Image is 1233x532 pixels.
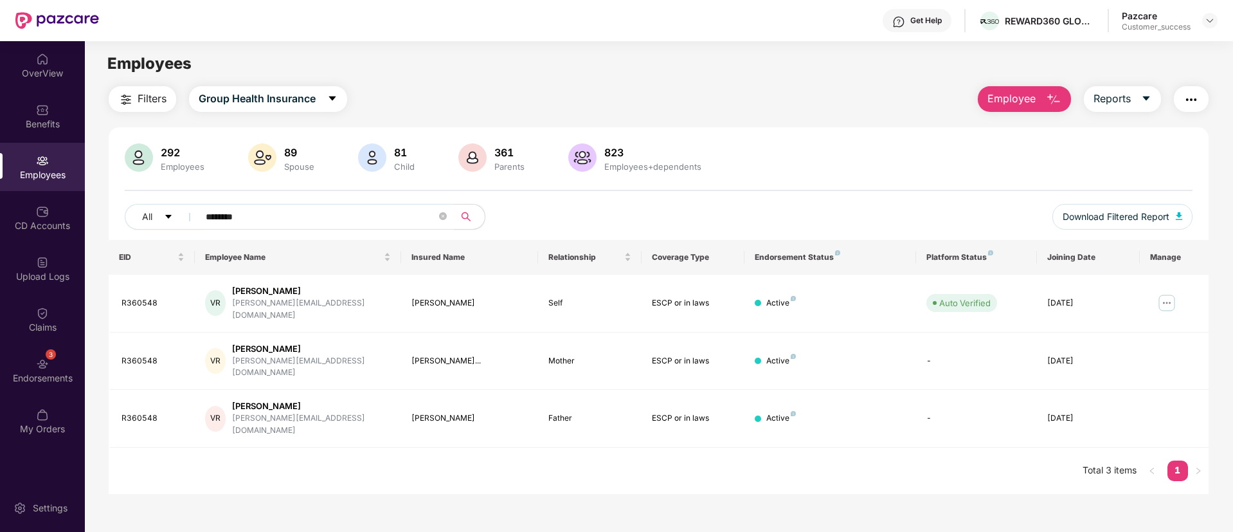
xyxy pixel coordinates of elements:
div: Active [766,297,796,309]
div: ESCP or in laws [652,355,734,367]
th: Joining Date [1037,240,1140,275]
div: Employees [158,161,207,172]
a: 1 [1167,461,1188,480]
div: [PERSON_NAME][EMAIL_ADDRESS][DOMAIN_NAME] [232,297,391,322]
button: Group Health Insurancecaret-down [189,86,347,112]
th: Coverage Type [642,240,744,275]
img: svg+xml;base64,PHN2ZyBpZD0iQ0RfQWNjb3VudHMiIGRhdGEtbmFtZT0iQ0QgQWNjb3VudHMiIHhtbG5zPSJodHRwOi8vd3... [36,205,49,218]
div: R360548 [122,297,184,309]
div: VR [205,290,226,316]
span: left [1148,467,1156,475]
img: svg+xml;base64,PHN2ZyB4bWxucz0iaHR0cDovL3d3dy53My5vcmcvMjAwMC9zdmciIHhtbG5zOnhsaW5rPSJodHRwOi8vd3... [1046,92,1061,107]
div: Spouse [282,161,317,172]
button: Reportscaret-down [1084,86,1161,112]
img: svg+xml;base64,PHN2ZyBpZD0iSG9tZSIgeG1sbnM9Imh0dHA6Ly93d3cudzMub3JnLzIwMDAvc3ZnIiB3aWR0aD0iMjAiIG... [36,53,49,66]
span: All [142,210,152,224]
div: Platform Status [926,252,1026,262]
button: left [1142,461,1162,481]
div: 361 [492,146,527,159]
img: New Pazcare Logo [15,12,99,29]
span: caret-down [1141,93,1151,105]
div: Child [392,161,417,172]
img: svg+xml;base64,PHN2ZyBpZD0iQmVuZWZpdHMiIHhtbG5zPSJodHRwOi8vd3d3LnczLm9yZy8yMDAwL3N2ZyIgd2lkdGg9Ij... [36,104,49,116]
div: 292 [158,146,207,159]
button: search [453,204,485,230]
img: svg+xml;base64,PHN2ZyB4bWxucz0iaHR0cDovL3d3dy53My5vcmcvMjAwMC9zdmciIHdpZHRoPSI4IiBoZWlnaHQ9IjgiIH... [791,296,796,301]
img: svg+xml;base64,PHN2ZyBpZD0iRW1wbG95ZWVzIiB4bWxucz0iaHR0cDovL3d3dy53My5vcmcvMjAwMC9zdmciIHdpZHRoPS... [36,154,49,167]
img: svg+xml;base64,PHN2ZyB4bWxucz0iaHR0cDovL3d3dy53My5vcmcvMjAwMC9zdmciIHhtbG5zOnhsaW5rPSJodHRwOi8vd3... [458,143,487,172]
button: right [1188,461,1209,481]
img: svg+xml;base64,PHN2ZyBpZD0iRW5kb3JzZW1lbnRzIiB4bWxucz0iaHR0cDovL3d3dy53My5vcmcvMjAwMC9zdmciIHdpZH... [36,358,49,371]
span: search [453,212,478,222]
td: - [916,333,1036,390]
li: Next Page [1188,461,1209,481]
img: svg+xml;base64,PHN2ZyB4bWxucz0iaHR0cDovL3d3dy53My5vcmcvMjAwMC9zdmciIHdpZHRoPSI4IiBoZWlnaHQ9IjgiIH... [791,354,796,359]
div: Active [766,412,796,425]
span: Group Health Insurance [199,91,316,107]
img: svg+xml;base64,PHN2ZyB4bWxucz0iaHR0cDovL3d3dy53My5vcmcvMjAwMC9zdmciIHhtbG5zOnhsaW5rPSJodHRwOi8vd3... [125,143,153,172]
div: REWARD360 GLOBAL SERVICES PRIVATE LIMITED [1005,15,1095,27]
div: ESCP or in laws [652,297,734,309]
div: Self [548,297,631,309]
img: svg+xml;base64,PHN2ZyB4bWxucz0iaHR0cDovL3d3dy53My5vcmcvMjAwMC9zdmciIHhtbG5zOnhsaW5rPSJodHRwOi8vd3... [358,143,386,172]
li: 1 [1167,461,1188,481]
div: [PERSON_NAME] [232,400,391,412]
img: svg+xml;base64,PHN2ZyBpZD0iU2V0dGluZy0yMHgyMCIgeG1sbnM9Imh0dHA6Ly93d3cudzMub3JnLzIwMDAvc3ZnIiB3aW... [14,502,26,515]
div: Settings [29,502,71,515]
div: Employees+dependents [602,161,704,172]
div: R360548 [122,355,184,367]
span: Employees [107,54,192,73]
div: [DATE] [1047,412,1129,425]
img: svg+xml;base64,PHN2ZyB4bWxucz0iaHR0cDovL3d3dy53My5vcmcvMjAwMC9zdmciIHdpZHRoPSIyNCIgaGVpZ2h0PSIyNC... [1183,92,1199,107]
span: Filters [138,91,166,107]
div: [PERSON_NAME][EMAIL_ADDRESS][DOMAIN_NAME] [232,412,391,437]
div: ESCP or in laws [652,412,734,425]
div: [PERSON_NAME] [232,343,391,355]
span: Download Filtered Report [1063,210,1169,224]
div: 3 [46,349,56,360]
div: 823 [602,146,704,159]
img: svg+xml;base64,PHN2ZyBpZD0iSGVscC0zMngzMiIgeG1sbnM9Imh0dHA6Ly93d3cudzMub3JnLzIwMDAvc3ZnIiB3aWR0aD... [892,15,905,28]
th: Relationship [538,240,641,275]
div: [PERSON_NAME][EMAIL_ADDRESS][DOMAIN_NAME] [232,355,391,380]
div: Parents [492,161,527,172]
img: svg+xml;base64,PHN2ZyB4bWxucz0iaHR0cDovL3d3dy53My5vcmcvMjAwMC9zdmciIHdpZHRoPSI4IiBoZWlnaHQ9IjgiIH... [835,250,840,255]
button: Filters [109,86,176,112]
img: svg+xml;base64,PHN2ZyBpZD0iTXlfT3JkZXJzIiBkYXRhLW5hbWU9Ik15IE9yZGVycyIgeG1sbnM9Imh0dHA6Ly93d3cudz... [36,408,49,421]
img: svg+xml;base64,PHN2ZyB4bWxucz0iaHR0cDovL3d3dy53My5vcmcvMjAwMC9zdmciIHhtbG5zOnhsaW5rPSJodHRwOi8vd3... [1176,212,1182,220]
img: svg+xml;base64,PHN2ZyB4bWxucz0iaHR0cDovL3d3dy53My5vcmcvMjAwMC9zdmciIHdpZHRoPSIyNCIgaGVpZ2h0PSIyNC... [118,92,134,107]
th: Employee Name [195,240,401,275]
li: Previous Page [1142,461,1162,481]
div: 89 [282,146,317,159]
span: Reports [1093,91,1131,107]
th: Manage [1140,240,1209,275]
div: [PERSON_NAME] [411,412,528,425]
img: svg+xml;base64,PHN2ZyB4bWxucz0iaHR0cDovL3d3dy53My5vcmcvMjAwMC9zdmciIHhtbG5zOnhsaW5rPSJodHRwOi8vd3... [248,143,276,172]
th: EID [109,240,195,275]
td: - [916,390,1036,448]
div: Active [766,355,796,367]
div: [DATE] [1047,355,1129,367]
span: caret-down [327,93,337,105]
div: Get Help [910,15,942,26]
div: VR [205,348,226,374]
img: manageButton [1156,293,1177,313]
div: [DATE] [1047,297,1129,309]
span: Employee [987,91,1036,107]
div: [PERSON_NAME] [411,297,528,309]
span: Relationship [548,252,621,262]
button: Allcaret-down [125,204,203,230]
span: right [1194,467,1202,475]
div: [PERSON_NAME] [232,285,391,297]
li: Total 3 items [1083,461,1137,481]
div: Endorsement Status [755,252,906,262]
span: close-circle [439,211,447,223]
img: svg+xml;base64,PHN2ZyB4bWxucz0iaHR0cDovL3d3dy53My5vcmcvMjAwMC9zdmciIHdpZHRoPSI4IiBoZWlnaHQ9IjgiIH... [988,250,993,255]
div: Auto Verified [939,297,991,309]
span: EID [119,252,175,262]
div: R360548 [122,412,184,425]
div: Father [548,412,631,425]
img: svg+xml;base64,PHN2ZyB4bWxucz0iaHR0cDovL3d3dy53My5vcmcvMjAwMC9zdmciIHhtbG5zOnhsaW5rPSJodHRwOi8vd3... [568,143,597,172]
img: R360%20LOGO.png [980,19,999,24]
img: svg+xml;base64,PHN2ZyBpZD0iQ2xhaW0iIHhtbG5zPSJodHRwOi8vd3d3LnczLm9yZy8yMDAwL3N2ZyIgd2lkdGg9IjIwIi... [36,307,49,320]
